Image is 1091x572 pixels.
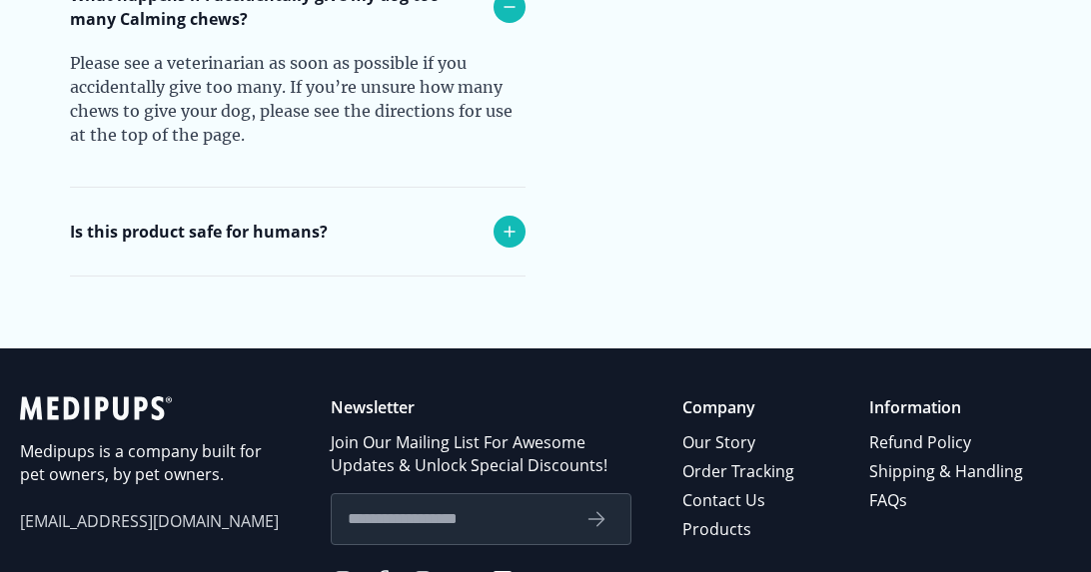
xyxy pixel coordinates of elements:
div: Please see a veterinarian as soon as possible if you accidentally give too many. If you’re unsure... [70,51,526,187]
p: Information [869,396,1026,419]
div: All our products are intended to be consumed by dogs and are not safe for human consumption. Plea... [70,276,526,387]
p: Is this product safe for humans? [70,220,328,244]
a: FAQs [869,486,1026,515]
a: Shipping & Handling [869,457,1026,486]
a: Our Story [682,428,797,457]
a: Order Tracking [682,457,797,486]
p: Company [682,396,797,419]
a: Products [682,515,797,544]
a: Refund Policy [869,428,1026,457]
span: [EMAIL_ADDRESS][DOMAIN_NAME] [20,510,280,533]
p: Newsletter [331,396,631,419]
p: Medipups is a company built for pet owners, by pet owners. [20,440,280,486]
a: Contact Us [682,486,797,515]
p: Join Our Mailing List For Awesome Updates & Unlock Special Discounts! [331,431,631,477]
